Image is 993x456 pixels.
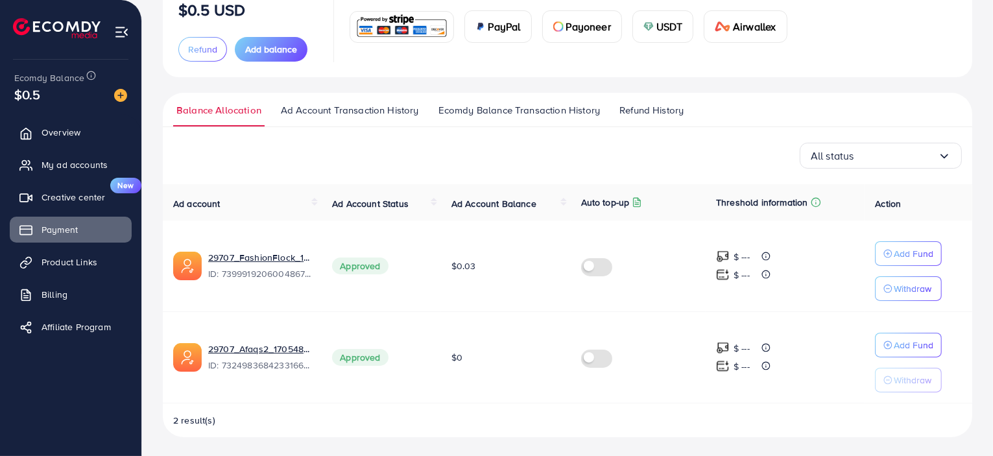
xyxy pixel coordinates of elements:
[875,276,942,301] button: Withdraw
[173,197,221,210] span: Ad account
[716,268,730,282] img: top-up amount
[42,288,67,301] span: Billing
[716,195,808,210] p: Threshold information
[656,19,683,34] span: USDT
[10,249,132,275] a: Product Links
[281,103,419,117] span: Ad Account Transaction History
[704,10,787,43] a: cardAirwallex
[176,103,261,117] span: Balance Allocation
[178,2,245,18] p: $0.5 USD
[208,359,311,372] span: ID: 7324983684233166850
[894,281,931,296] p: Withdraw
[173,343,202,372] img: ic-ads-acc.e4c84228.svg
[42,320,111,333] span: Affiliate Program
[475,21,486,32] img: card
[733,19,776,34] span: Airwallex
[619,103,684,117] span: Refund History
[332,258,388,274] span: Approved
[10,184,132,210] a: Creative centerNew
[734,267,750,283] p: $ ---
[464,10,532,43] a: cardPayPal
[42,191,105,204] span: Creative center
[110,178,141,193] span: New
[581,195,630,210] p: Auto top-up
[800,143,962,169] div: Search for option
[332,197,409,210] span: Ad Account Status
[208,251,311,281] div: <span class='underline'>29707_FashionFlock_1722927976878</span></br>7399919206004867073
[10,152,132,178] a: My ad accounts
[553,21,564,32] img: card
[894,337,933,353] p: Add Fund
[114,89,127,102] img: image
[13,18,101,38] img: logo
[10,119,132,145] a: Overview
[188,43,217,56] span: Refund
[114,25,129,40] img: menu
[14,85,41,104] span: $0.5
[734,341,750,356] p: $ ---
[566,19,611,34] span: Payoneer
[875,197,901,210] span: Action
[178,37,227,62] button: Refund
[716,250,730,263] img: top-up amount
[208,342,311,355] a: 29707_Afaqs2_1705480687841
[42,126,80,139] span: Overview
[643,21,654,32] img: card
[245,43,297,56] span: Add balance
[734,359,750,374] p: $ ---
[332,349,388,366] span: Approved
[811,146,854,166] span: All status
[451,197,536,210] span: Ad Account Balance
[235,37,307,62] button: Add balance
[350,11,454,43] a: card
[173,252,202,280] img: ic-ads-acc.e4c84228.svg
[734,249,750,265] p: $ ---
[438,103,600,117] span: Ecomdy Balance Transaction History
[451,259,476,272] span: $0.03
[938,398,983,446] iframe: Chat
[14,71,84,84] span: Ecomdy Balance
[451,351,462,364] span: $0
[173,414,215,427] span: 2 result(s)
[208,267,311,280] span: ID: 7399919206004867073
[354,13,449,41] img: card
[875,241,942,266] button: Add Fund
[42,256,97,269] span: Product Links
[488,19,521,34] span: PayPal
[10,282,132,307] a: Billing
[42,223,78,236] span: Payment
[632,10,694,43] a: cardUSDT
[875,368,942,392] button: Withdraw
[42,158,108,171] span: My ad accounts
[854,146,938,166] input: Search for option
[208,342,311,372] div: <span class='underline'>29707_Afaqs2_1705480687841</span></br>7324983684233166850
[208,251,311,264] a: 29707_FashionFlock_1722927976878
[716,341,730,355] img: top-up amount
[875,333,942,357] button: Add Fund
[10,217,132,243] a: Payment
[894,246,933,261] p: Add Fund
[10,314,132,340] a: Affiliate Program
[715,21,730,32] img: card
[542,10,622,43] a: cardPayoneer
[894,372,931,388] p: Withdraw
[716,359,730,373] img: top-up amount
